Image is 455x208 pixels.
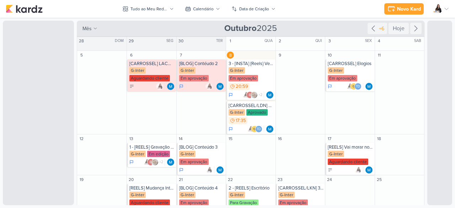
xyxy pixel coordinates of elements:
[129,144,175,150] div: 1 - [REELS] Gravação do Depósito
[242,91,249,98] img: Amannda Primo
[365,166,373,174] div: Responsável: MARIANA MIRANDA
[378,25,386,32] div: +6
[397,5,421,13] div: Novo Kard
[414,38,423,44] div: SAB
[167,83,174,90] img: MARIANA MIRANDA
[257,128,261,131] p: Td
[129,159,134,165] div: Em Andamento
[147,159,154,166] div: emersongranero@ginter.com.br
[166,38,176,44] div: SEG
[277,52,284,59] div: 9
[224,23,257,33] strong: Outubro
[229,67,245,74] div: G-Inter
[179,159,209,165] div: Em aprovação
[128,52,135,59] div: 6
[151,159,159,166] img: Sarah Violante
[328,67,344,74] div: G-Inter
[278,185,323,191] div: [CARROSSEL/LKN] 3 Passos - Mobilidade
[115,38,126,44] div: DOM
[389,23,409,34] div: Hoje
[229,192,245,198] div: G-Inter
[177,52,184,59] div: 7
[326,52,333,59] div: 10
[365,83,373,90] img: MARIANA MIRANDA
[365,83,373,90] div: Responsável: MARIANA MIRANDA
[159,159,163,165] span: +2
[326,37,333,44] div: 3
[328,159,368,165] div: Aguardando cliente
[229,92,233,98] div: Em Andamento
[179,84,183,89] div: Em Andamento
[227,176,234,183] div: 22
[128,37,135,44] div: 29
[247,126,264,133] div: Colaboradores: Amannda Primo, IDBOX - Agência de Design, Thais de carvalho
[78,52,85,59] div: 5
[432,4,442,14] img: Amannda Primo
[376,37,383,44] div: 4
[365,38,374,44] div: SEX
[365,166,373,174] img: MARIANA MIRANDA
[179,75,209,81] div: Em aprovação
[326,135,333,142] div: 17
[278,199,308,206] div: Em aprovação
[179,192,196,198] div: G-Inter
[266,126,273,133] div: Responsável: MARIANA MIRANDA
[129,192,146,198] div: G-Inter
[129,185,175,191] div: [REELS] Mudança Internacional Simplificada
[156,83,163,90] img: Amannda Primo
[326,176,333,183] div: 24
[147,151,170,157] div: Em edição
[277,176,284,183] div: 23
[179,199,209,206] div: Em aprovação
[177,135,184,142] div: 14
[278,192,295,198] div: G-Inter
[205,83,213,90] img: Amannda Primo
[258,92,262,98] span: +2
[179,61,224,66] div: [BLOG] Contéudo 2
[266,126,273,133] img: MARIANA MIRANDA
[346,83,363,90] div: Colaboradores: Amannda Primo, IDBOX - Agência de Design, Thais de carvalho
[167,159,174,166] div: Responsável: MARIANA MIRANDA
[128,176,135,183] div: 20
[229,126,233,132] div: Em Andamento
[249,94,251,97] p: e
[266,91,273,98] img: MARIANA MIRANDA
[354,166,363,174] div: Colaboradores: Amannda Primo
[246,109,268,116] div: Aprovado
[216,166,224,174] img: MARIANA MIRANDA
[328,151,344,157] div: G-Inter
[205,166,213,174] img: Amannda Primo
[328,75,357,81] div: Em aprovação
[242,91,264,98] div: Colaboradores: Amannda Primo, emersongranero@ginter.com.br, Sarah Violante, Thais de carvalho, ma...
[129,75,170,81] div: Aguardando cliente
[277,37,284,44] div: 2
[227,37,234,44] div: 1
[376,176,383,183] div: 25
[128,135,135,142] div: 13
[129,84,134,89] div: A Fazer
[143,159,165,166] div: Colaboradores: Amannda Primo, emersongranero@ginter.com.br, Sarah Violante, Thais de carvalho, ma...
[78,37,85,44] div: 28
[129,151,146,157] div: G-Inter
[229,75,258,81] div: Em aprovação
[328,84,332,89] div: Em Andamento
[216,83,224,90] div: Responsável: MARIANA MIRANDA
[205,83,214,90] div: Colaboradores: Amannda Primo
[255,126,262,133] div: Thais de carvalho
[236,118,246,123] span: 17:35
[354,166,362,174] img: Amannda Primo
[346,83,353,90] img: Amannda Primo
[179,185,224,191] div: [BLOG] Conteúdo 4
[156,83,165,90] div: Colaboradores: Amannda Primo
[167,159,174,166] img: MARIANA MIRANDA
[129,61,175,66] div: [CARROSSEL] LACMA
[264,38,275,44] div: QUA
[328,61,373,66] div: [CARROSSEL] Elogios
[251,91,258,98] img: Sarah Violante
[236,84,248,89] span: 20:59
[216,38,225,44] div: TER
[266,91,273,98] div: Responsável: MARIANA MIRANDA
[229,185,274,191] div: 2 - [REELS] Escritório
[251,126,258,133] img: IDBOX - Agência de Design
[227,52,234,59] div: 8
